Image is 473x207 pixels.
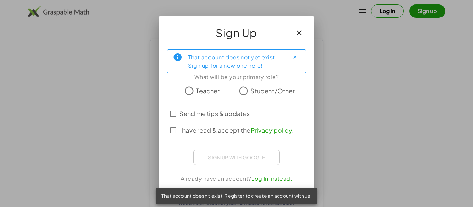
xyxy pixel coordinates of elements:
[289,52,300,63] button: Close
[251,175,293,182] a: Log In instead.
[156,188,317,204] div: That account doesn't exist. Register to create an account with us.
[179,125,294,135] span: I have read & accept the .
[250,86,295,95] span: Student/Other
[251,126,292,134] a: Privacy policy
[188,53,284,70] div: That account does not yet exist. Sign up for a new one here!
[167,175,306,183] div: Already have an account?
[196,86,220,95] span: Teacher
[216,25,257,41] span: Sign Up
[167,73,306,81] div: What will be your primary role?
[179,109,250,118] span: Send me tips & updates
